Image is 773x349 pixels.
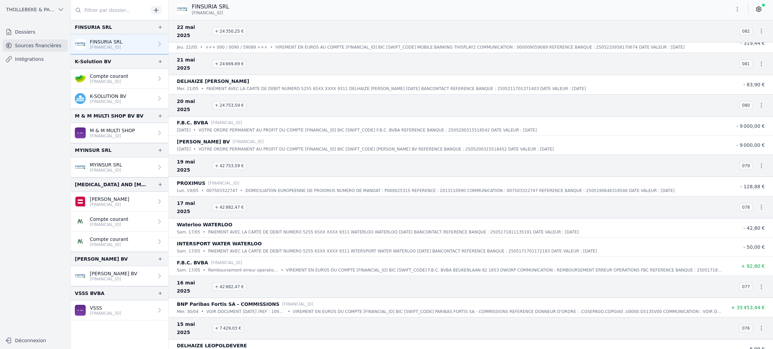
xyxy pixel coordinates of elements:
span: THOLLEBEKE & PARTNERS bvbvba BVBA [6,6,55,13]
span: 16 mai 2025 [177,279,209,295]
span: 076 [739,324,753,332]
p: [PERSON_NAME] BV [177,138,230,146]
div: • [288,308,290,315]
img: FINTRO_BE_BUSINESS_GEBABEBB.png [75,39,86,50]
span: + 42 882,47 € [212,203,247,211]
p: DELHAIZE [PERSON_NAME] [177,77,249,85]
p: [FINANCIAL_ID] [90,202,129,207]
a: [PERSON_NAME] [FINANCIAL_ID] [71,192,168,212]
span: + 24 350,25 € [212,27,247,35]
a: [PERSON_NAME] BV [FINANCIAL_ID] [71,266,168,286]
div: • [203,248,205,255]
span: 15 mai 2025 [177,320,209,336]
img: NAGELMACKERS_BNAGBEBBXXX.png [75,216,86,227]
p: [FINANCIAL_ID] [90,311,121,316]
span: + 24 753,59 € [212,101,247,109]
p: [FINANCIAL_ID] [282,301,314,308]
p: VSSS [90,304,121,311]
p: M & M MULTI SHOP [90,127,135,134]
img: kbc.png [75,93,86,104]
div: • [194,146,196,153]
span: 22 mai 2025 [177,23,209,39]
div: • [194,127,196,134]
div: • [203,267,205,274]
a: M & M MULTI SHOP [FINANCIAL_ID] [71,123,168,143]
div: [PERSON_NAME] BV [75,255,128,263]
a: VSSS [FINANCIAL_ID] [71,300,168,320]
span: - 42,80 € [743,225,765,231]
p: K-SOLUTION BV [90,93,126,100]
div: • [201,187,204,194]
p: [DATE] [177,146,191,153]
div: • [203,229,205,235]
p: [FINANCIAL_ID] [90,45,122,50]
div: K-Solution BV [75,57,111,66]
img: crelan.png [75,73,86,84]
a: MYINSUR SRL [FINANCIAL_ID] [71,157,168,177]
span: + 7 429,03 € [212,324,244,332]
div: • [270,44,273,51]
div: M & M MULTI SHOP BV BV [75,112,144,120]
p: PAIEMENT AVEC LA CARTE DE DEBIT NUMERO 5255 65XX XXXX 9311 DELHAIZE [PERSON_NAME] [DATE] BANCONTA... [206,85,586,92]
div: • [201,308,204,315]
a: Compte courant [FINANCIAL_ID] [71,232,168,252]
div: [MEDICAL_DATA] AND [MEDICAL_DATA] BV [75,180,147,189]
span: 20 mai 2025 [177,97,209,114]
p: [FINANCIAL_ID] [90,276,137,282]
p: VOTRE ORDRE PERMANENT AU PROFIT DU COMPTE [FINANCIAL_ID] BIC [SWIFT_CODE] F.B.C. BVBA REFERENCE B... [199,127,537,134]
img: FINTRO_BE_BUSINESS_GEBABEBB.png [177,4,188,15]
img: belfius-1.png [75,196,86,207]
p: jeu. 22/05 [177,44,198,51]
p: lun. 19/05 [177,187,199,194]
p: mer. 30/04 [177,308,199,315]
p: [FINANCIAL_ID] [90,222,128,227]
p: F.B.C. BVBA [177,259,208,267]
p: VIREMENT EN EUROS DU COMPTE [FINANCIAL_ID] BIC [SWIFT_CODE] PARIBAS FORTIS SA - COMMISSIONS REFER... [293,308,724,315]
p: MYINSUR SRL [90,161,122,168]
p: [FINANCIAL_ID] [90,99,126,104]
div: • [200,44,203,51]
span: [FINANCIAL_ID] [192,10,223,16]
p: +++ 000 / 0090 / 59089 +++ [205,44,268,51]
p: [DATE] [177,127,191,134]
span: 077 [739,283,753,291]
span: 082 [739,27,753,35]
p: [FINANCIAL_ID] [233,138,264,145]
p: Remboursement erreur operations FBC [208,267,278,274]
p: [FINANCIAL_ID] [211,119,242,126]
div: • [240,187,243,194]
p: VOIR DOCUMENT [DATE] (REF : 109720 DCOM/2025/01721) [206,308,285,315]
span: 17 mai 2025 [177,199,209,215]
p: PROXIMUS [177,179,205,187]
span: - 83,90 € [743,82,765,87]
a: Sources financières [3,39,68,52]
p: [FINANCIAL_ID] [90,79,128,84]
a: Compte courant [FINANCIAL_ID] [71,69,168,89]
p: BNP Paribas Fortis SA - COMMISSIONS [177,300,280,308]
button: THOLLEBEKE & PARTNERS bvbvba BVBA [3,4,68,15]
img: BEOBANK_CTBKBEBX.png [75,127,86,138]
img: FINTRO_BE_BUSINESS_GEBABEBB.png [75,271,86,281]
a: Intégrations [3,53,68,65]
p: mer. 21/05 [177,85,199,92]
p: [FINANCIAL_ID] [211,259,242,266]
p: sam. 17/05 [177,267,200,274]
p: FINSURIA SRL [192,3,229,11]
p: sam. 17/05 [177,248,200,255]
span: + 35 453,44 € [731,305,765,310]
a: Dossiers [3,26,68,38]
p: [PERSON_NAME] [90,196,129,203]
span: - 128,88 € [740,184,765,189]
p: Compte courant [90,216,128,223]
p: [PERSON_NAME] BV [90,270,137,277]
p: Compte courant [90,73,128,80]
span: - 9 000,00 € [736,142,765,148]
p: FINSURIA SRL [90,38,122,45]
p: Compte courant [90,236,128,243]
p: INTERSPORT WATER WATERLOO [177,240,262,248]
img: BEOBANK_CTBKBEBX.png [75,305,86,316]
img: NAGELMACKERS_BNAGBEBBXXX.png [75,236,86,247]
p: VIREMENT EN EUROS AU COMPTE [FINANCIAL_ID] BIC [SWIFT_CODE] MOBILE BANKING THISPLAY2 COMMUNICATIO... [275,44,685,51]
p: 007503322747 [206,187,238,194]
span: 081 [739,60,753,68]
